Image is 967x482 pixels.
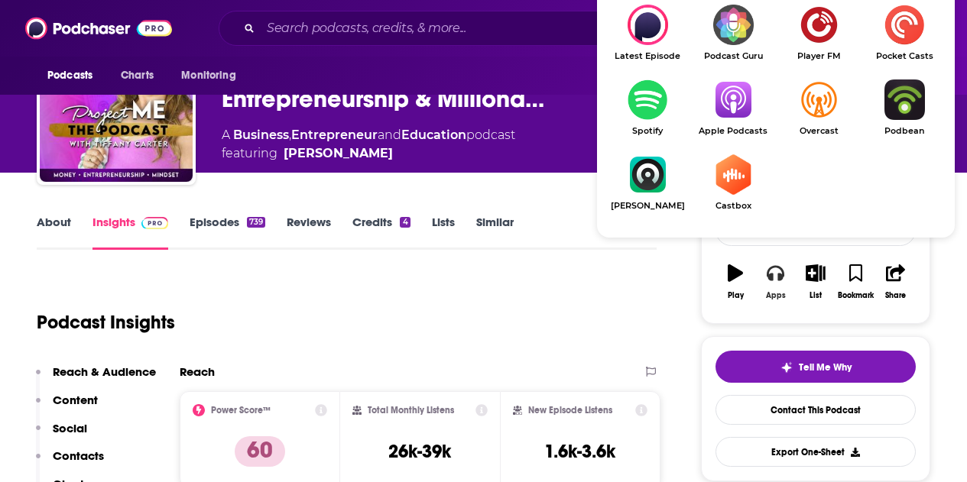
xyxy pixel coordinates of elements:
[885,291,906,300] div: Share
[776,126,862,136] span: Overcast
[690,126,776,136] span: Apple Podcasts
[36,421,87,449] button: Social
[368,405,454,416] h2: Total Monthly Listens
[37,61,112,90] button: open menu
[222,126,515,163] div: A podcast
[796,254,836,309] button: List
[728,291,744,300] div: Play
[836,254,875,309] button: Bookmark
[352,215,410,250] a: Credits4
[190,215,265,250] a: Episodes739
[776,5,862,61] a: Player FMPlayer FM
[716,254,755,309] button: Play
[690,201,776,211] span: Castbox
[776,51,862,61] span: Player FM
[799,361,852,374] span: Tell Me Why
[605,154,690,211] a: Castro[PERSON_NAME]
[528,405,612,416] h2: New Episode Listens
[810,291,822,300] div: List
[53,393,98,407] p: Content
[690,79,776,136] a: Apple PodcastsApple Podcasts
[261,16,655,40] input: Search podcasts, credits, & more...
[180,364,215,379] h2: Reach
[862,5,947,61] a: Pocket CastsPocket Casts
[53,364,156,379] p: Reach & Audience
[755,254,795,309] button: Apps
[690,5,776,61] a: Podcast GuruPodcast Guru
[141,217,168,229] img: Podchaser Pro
[40,29,193,182] img: ProjectME with Tiffany Carter – Entrepreneurship & Millionaire Mindset
[476,215,514,250] a: Similar
[36,393,98,421] button: Content
[233,128,289,142] a: Business
[605,79,690,136] a: SpotifySpotify
[36,448,104,477] button: Contacts
[235,436,285,467] p: 60
[776,79,862,136] a: OvercastOvercast
[47,65,92,86] span: Podcasts
[37,311,175,334] h1: Podcast Insights
[862,126,947,136] span: Podbean
[92,215,168,250] a: InsightsPodchaser Pro
[690,51,776,61] span: Podcast Guru
[219,11,793,46] div: Search podcasts, credits, & more...
[287,215,331,250] a: Reviews
[222,144,515,163] span: featuring
[25,14,172,43] img: Podchaser - Follow, Share and Rate Podcasts
[716,351,916,383] button: tell me why sparkleTell Me Why
[766,291,786,300] div: Apps
[400,217,410,228] div: 4
[53,421,87,435] p: Social
[605,201,690,211] span: [PERSON_NAME]
[378,128,401,142] span: and
[247,217,265,228] div: 739
[605,5,690,61] div: ProjectME with Tiffany Carter – Entrepreneurship & Millionaire Mindset on Latest Episode
[53,448,104,463] p: Contacts
[111,61,163,90] a: Charts
[716,437,916,467] button: Export One-Sheet
[36,364,156,393] button: Reach & Audience
[838,291,874,300] div: Bookmark
[605,51,690,61] span: Latest Episode
[211,405,271,416] h2: Power Score™
[876,254,916,309] button: Share
[284,144,393,163] a: [PERSON_NAME]
[170,61,255,90] button: open menu
[289,128,291,142] span: ,
[716,395,916,425] a: Contact This Podcast
[291,128,378,142] a: Entrepreneur
[862,79,947,136] a: PodbeanPodbean
[544,440,615,463] h3: 1.6k-3.6k
[862,51,947,61] span: Pocket Casts
[605,126,690,136] span: Spotify
[401,128,466,142] a: Education
[181,65,235,86] span: Monitoring
[388,440,451,463] h3: 26k-39k
[432,215,455,250] a: Lists
[690,154,776,211] a: CastboxCastbox
[121,65,154,86] span: Charts
[37,215,71,250] a: About
[780,361,793,374] img: tell me why sparkle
